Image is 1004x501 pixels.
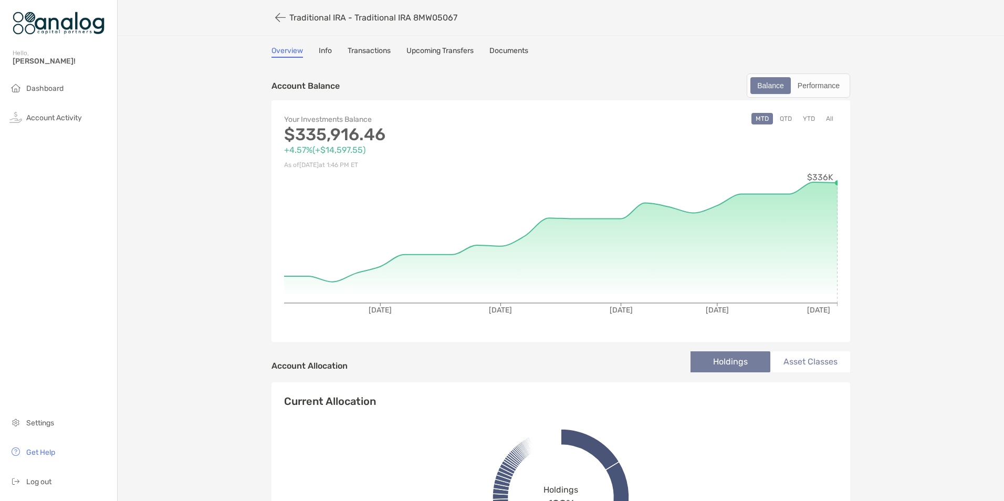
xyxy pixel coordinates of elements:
img: Zoe Logo [13,4,104,42]
a: Documents [489,46,528,58]
span: Settings [26,419,54,427]
li: Asset Classes [770,351,850,372]
button: MTD [751,113,773,124]
span: Holdings [543,485,578,495]
p: +4.57% ( +$14,597.55 ) [284,143,561,156]
button: QTD [776,113,796,124]
tspan: $336K [807,172,833,182]
tspan: [DATE] [610,306,633,315]
p: $335,916.46 [284,128,561,141]
a: Overview [271,46,303,58]
img: logout icon [9,475,22,487]
p: Your Investments Balance [284,113,561,126]
span: [PERSON_NAME]! [13,57,111,66]
img: household icon [9,81,22,94]
span: Account Activity [26,113,82,122]
a: Info [319,46,332,58]
p: As of [DATE] at 1:46 PM ET [284,159,561,172]
button: All [822,113,838,124]
button: YTD [799,113,819,124]
img: activity icon [9,111,22,123]
span: Get Help [26,448,55,457]
tspan: [DATE] [807,306,830,315]
h4: Account Allocation [271,361,348,371]
a: Transactions [348,46,391,58]
span: Dashboard [26,84,64,93]
img: get-help icon [9,445,22,458]
tspan: [DATE] [369,306,392,315]
div: Balance [751,78,790,93]
img: settings icon [9,416,22,429]
h4: Current Allocation [284,395,376,408]
tspan: [DATE] [706,306,729,315]
span: Log out [26,477,51,486]
p: Account Balance [271,79,340,92]
li: Holdings [691,351,770,372]
div: Performance [792,78,845,93]
p: Traditional IRA - Traditional IRA 8MW05067 [289,13,457,23]
a: Upcoming Transfers [406,46,474,58]
div: segmented control [747,74,850,98]
tspan: [DATE] [489,306,512,315]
